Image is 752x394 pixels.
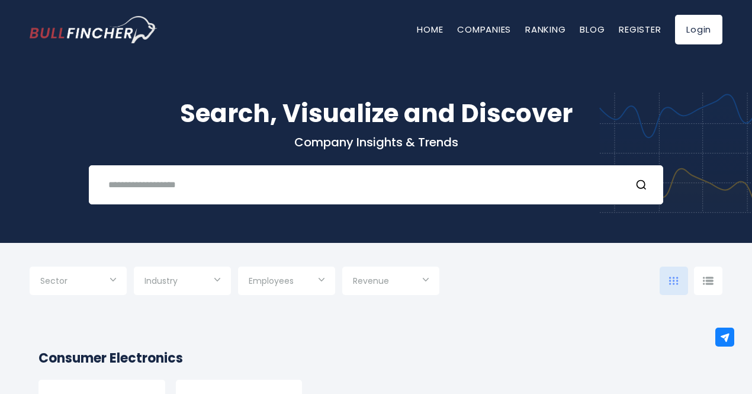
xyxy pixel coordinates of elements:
img: Bullfincher logo [30,16,158,43]
input: Selection [353,271,429,293]
a: Login [675,15,722,44]
a: Companies [457,23,511,36]
input: Selection [249,271,324,293]
a: Ranking [525,23,565,36]
h1: Search, Visualize and Discover [30,95,722,132]
h2: Consumer Electronics [38,348,714,368]
a: Home [417,23,443,36]
a: Blog [580,23,605,36]
input: Selection [144,271,220,293]
span: Revenue [353,276,389,286]
img: icon-comp-grid.svg [669,277,679,285]
img: icon-comp-list-view.svg [703,277,714,285]
a: Go to homepage [30,16,157,43]
button: Search [635,177,651,193]
span: Sector [40,276,68,286]
span: Industry [144,276,178,286]
span: Employees [249,276,294,286]
input: Selection [40,271,116,293]
p: Company Insights & Trends [30,134,722,150]
a: Register [619,23,661,36]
